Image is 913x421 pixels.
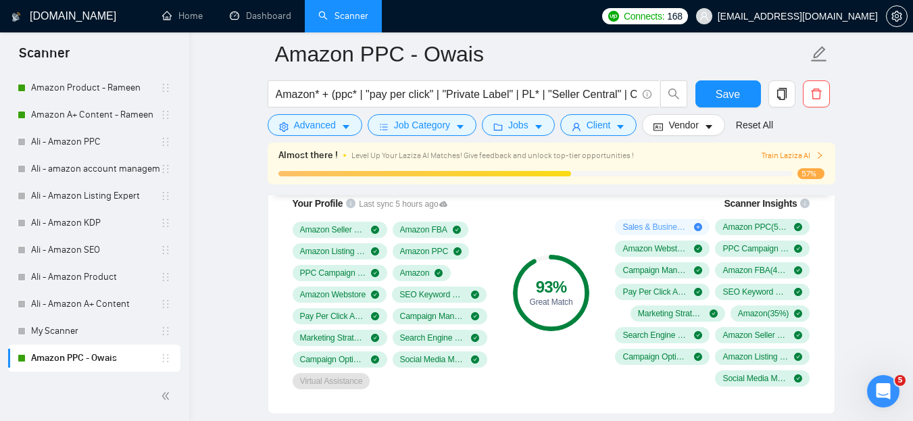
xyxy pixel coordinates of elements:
span: check-circle [694,245,702,253]
span: holder [160,191,171,201]
span: Save [716,86,740,103]
iframe: Intercom live chat [867,375,899,407]
span: check-circle [794,331,802,339]
li: Ali - Amazon PPC [8,128,180,155]
span: Your Profile [293,198,343,209]
span: caret-down [341,122,351,132]
li: Amazon PPC - Owais [8,345,180,372]
span: check-circle [710,309,718,318]
span: 5 [895,375,906,386]
span: Campaign Optimization ( 25 %) [622,351,689,362]
span: Amazon Seller Central ( 27 %) [722,330,789,341]
span: Amazon Seller Central [300,224,366,235]
input: Scanner name... [275,37,808,71]
span: check-circle [371,334,379,342]
span: check-circle [435,269,443,277]
span: info-circle [346,199,355,208]
span: Scanner Insights [724,199,797,208]
li: Amazon Product - Rameen [8,74,180,101]
span: holder [160,82,171,93]
span: SEO Keyword Research [399,289,466,300]
span: search [661,88,687,100]
span: Almost there ! [278,148,338,163]
span: Amazon FBA [400,224,447,235]
span: check-circle [694,288,702,296]
span: 57% [797,168,824,179]
span: 168 [667,9,682,24]
span: Amazon Listing Optimization ( 21 %) [722,351,789,362]
a: Ali - amazon account management [31,155,160,182]
span: check-circle [794,374,802,382]
span: folder [493,122,503,132]
li: Ali - Amazon SEO [8,237,180,264]
span: check-circle [371,269,379,277]
span: caret-down [534,122,543,132]
span: edit [810,45,828,63]
span: check-circle [471,334,479,342]
img: upwork-logo.png [608,11,619,22]
span: holder [160,353,171,364]
span: PPC Campaign Setup & Management ( 50 %) [722,243,789,254]
span: check-circle [471,355,479,364]
span: Search Engine Optimization [400,332,466,343]
span: Social Media Marketing ( 21 %) [722,373,789,384]
span: Amazon FBA ( 42 %) [722,265,789,276]
a: Ali - Amazon Listing Expert [31,182,160,209]
a: Amazon Product - Rameen [31,74,160,101]
span: check-circle [794,309,802,318]
a: searchScanner [318,10,368,22]
span: holder [160,326,171,337]
span: Campaign Management ( 44 %) [622,265,689,276]
span: info-circle [643,90,651,99]
a: Ali - Amazon A+ Content [31,291,160,318]
span: Job Category [394,118,450,132]
span: PPC Campaign Setup & Management [300,268,366,278]
span: check-circle [694,266,702,274]
span: holder [160,272,171,282]
div: Great Match [513,298,589,306]
span: holder [160,137,171,147]
span: Jobs [508,118,528,132]
li: My Scanner [8,318,180,345]
li: Ali - amazon account management [8,155,180,182]
span: check-circle [794,223,802,231]
a: homeHome [162,10,203,22]
span: Pay Per Click Advertising ( 40 %) [622,287,689,297]
span: user [572,122,581,132]
span: holder [160,299,171,309]
span: right [816,151,824,159]
span: idcard [653,122,663,132]
span: caret-down [704,122,714,132]
a: Amazon PPC - Owais [31,345,160,372]
span: Amazon Webstore ( 50 %) [622,243,689,254]
span: Pay Per Click Advertising [300,311,366,322]
a: dashboardDashboard [230,10,291,22]
span: Campaign Optimization [300,354,366,365]
li: Ali - Amazon Listing Expert [8,182,180,209]
button: idcardVendorcaret-down [642,114,724,136]
span: Vendor [668,118,698,132]
span: check-circle [371,226,379,234]
button: Save [695,80,761,107]
span: holder [160,218,171,228]
span: check-circle [371,312,379,320]
li: Ali - Amazon A+ Content [8,291,180,318]
span: check-circle [453,247,462,255]
button: settingAdvancedcaret-down [268,114,362,136]
span: check-circle [371,291,379,299]
span: Amazon [400,268,430,278]
span: Amazon Webstore [300,289,366,300]
a: Ali - Amazon Product [31,264,160,291]
button: search [660,80,687,107]
span: plus-circle [694,223,702,231]
button: barsJob Categorycaret-down [368,114,476,136]
a: setting [886,11,908,22]
span: check-circle [453,226,461,234]
a: My Scanner [31,318,160,345]
span: holder [160,109,171,120]
span: Amazon PPC [400,246,449,257]
span: delete [804,88,829,100]
span: double-left [161,389,174,403]
span: check-circle [694,353,702,361]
